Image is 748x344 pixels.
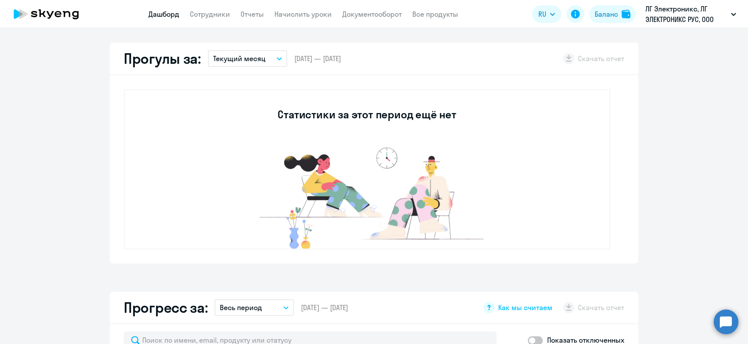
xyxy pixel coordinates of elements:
[645,4,727,25] p: ЛГ Электроникс, ЛГ ЭЛЕКТРОНИКС РУС, ООО
[124,50,201,67] h2: Прогулы за:
[532,5,561,23] button: RU
[412,10,458,18] a: Все продукты
[215,299,294,316] button: Весь период
[538,9,546,19] span: RU
[301,303,348,312] span: [DATE] — [DATE]
[190,10,230,18] a: Сотрудники
[622,10,630,18] img: balance
[208,50,287,67] button: Текущий месяц
[124,299,207,316] h2: Прогресс за:
[241,10,264,18] a: Отчеты
[294,54,341,63] span: [DATE] — [DATE]
[235,143,499,249] img: no-data
[278,107,456,121] h3: Статистики за этот период ещё нет
[641,4,741,25] button: ЛГ Электроникс, ЛГ ЭЛЕКТРОНИКС РУС, ООО
[213,53,266,64] p: Текущий месяц
[274,10,332,18] a: Начислить уроки
[589,5,636,23] button: Балансbalance
[595,9,618,19] div: Баланс
[498,303,552,312] span: Как мы считаем
[220,302,262,313] p: Весь период
[342,10,402,18] a: Документооборот
[148,10,179,18] a: Дашборд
